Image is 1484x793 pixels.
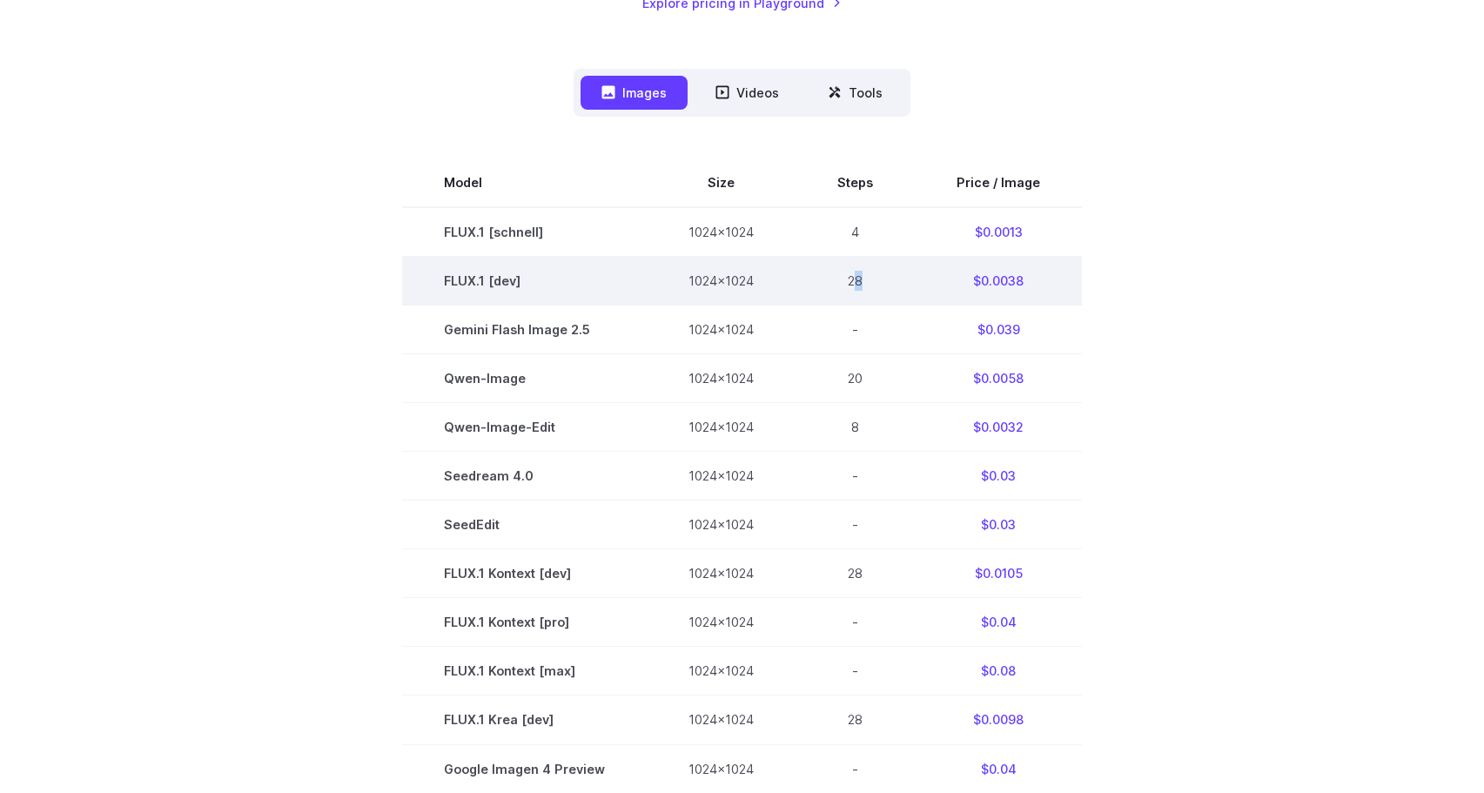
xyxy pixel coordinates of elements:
[647,306,796,354] td: 1024x1024
[647,549,796,598] td: 1024x1024
[402,207,647,257] td: FLUX.1 [schnell]
[915,598,1082,647] td: $0.04
[402,647,647,696] td: FLUX.1 Kontext [max]
[915,549,1082,598] td: $0.0105
[915,744,1082,793] td: $0.04
[647,598,796,647] td: 1024x1024
[402,452,647,501] td: Seedream 4.0
[647,207,796,257] td: 1024x1024
[402,403,647,452] td: Qwen-Image-Edit
[796,306,915,354] td: -
[915,452,1082,501] td: $0.03
[915,501,1082,549] td: $0.03
[647,696,796,744] td: 1024x1024
[796,403,915,452] td: 8
[647,403,796,452] td: 1024x1024
[444,319,605,339] span: Gemini Flash Image 2.5
[402,257,647,306] td: FLUX.1 [dev]
[915,158,1082,207] th: Price / Image
[796,696,915,744] td: 28
[647,501,796,549] td: 1024x1024
[915,257,1082,306] td: $0.0038
[915,306,1082,354] td: $0.039
[402,696,647,744] td: FLUX.1 Krea [dev]
[647,744,796,793] td: 1024x1024
[915,696,1082,744] td: $0.0098
[402,501,647,549] td: SeedEdit
[915,207,1082,257] td: $0.0013
[796,158,915,207] th: Steps
[647,354,796,403] td: 1024x1024
[647,257,796,306] td: 1024x1024
[402,549,647,598] td: FLUX.1 Kontext [dev]
[915,354,1082,403] td: $0.0058
[402,598,647,647] td: FLUX.1 Kontext [pro]
[402,354,647,403] td: Qwen-Image
[796,647,915,696] td: -
[796,207,915,257] td: 4
[915,647,1082,696] td: $0.08
[807,76,903,110] button: Tools
[647,647,796,696] td: 1024x1024
[915,403,1082,452] td: $0.0032
[796,257,915,306] td: 28
[796,452,915,501] td: -
[796,501,915,549] td: -
[796,549,915,598] td: 28
[647,158,796,207] th: Size
[695,76,800,110] button: Videos
[581,76,688,110] button: Images
[796,598,915,647] td: -
[796,354,915,403] td: 20
[647,452,796,501] td: 1024x1024
[796,744,915,793] td: -
[402,744,647,793] td: Google Imagen 4 Preview
[402,158,647,207] th: Model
